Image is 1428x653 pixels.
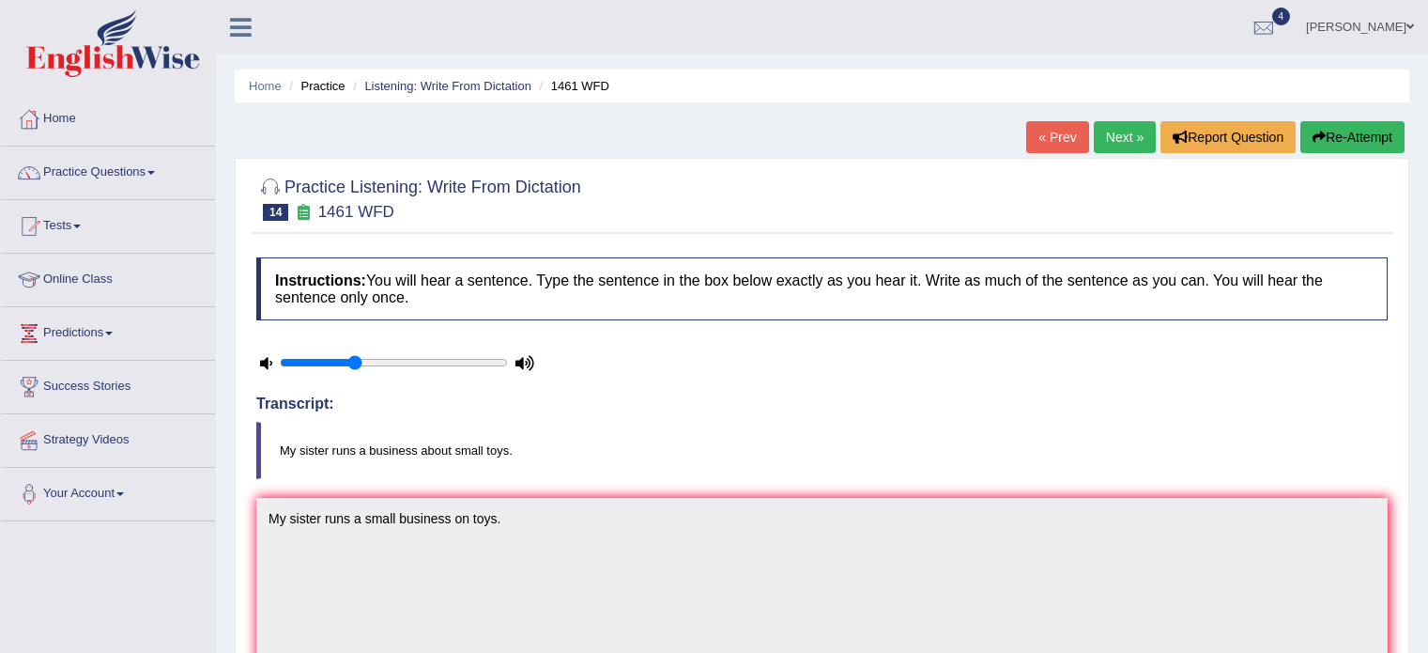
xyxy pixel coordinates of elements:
span: 4 [1272,8,1291,25]
h4: Transcript: [256,396,1388,412]
h4: You will hear a sentence. Type the sentence in the box below exactly as you hear it. Write as muc... [256,257,1388,320]
a: Tests [1,200,215,247]
button: Report Question [1160,121,1296,153]
a: Next » [1094,121,1156,153]
li: 1461 WFD [535,77,609,95]
b: Instructions: [275,272,366,288]
a: Home [1,93,215,140]
a: Your Account [1,468,215,515]
a: Predictions [1,307,215,354]
a: Success Stories [1,361,215,408]
a: Home [249,79,282,93]
h2: Practice Listening: Write From Dictation [256,174,581,221]
blockquote: My sister runs a business about small toys. [256,422,1388,479]
small: 1461 WFD [318,203,394,221]
span: 14 [263,204,288,221]
a: Strategy Videos [1,414,215,461]
a: Listening: Write From Dictation [364,79,531,93]
small: Exam occurring question [293,204,313,222]
a: Practice Questions [1,147,215,194]
li: Practice [284,77,345,95]
a: « Prev [1026,121,1088,153]
a: Online Class [1,254,215,301]
button: Re-Attempt [1300,121,1405,153]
